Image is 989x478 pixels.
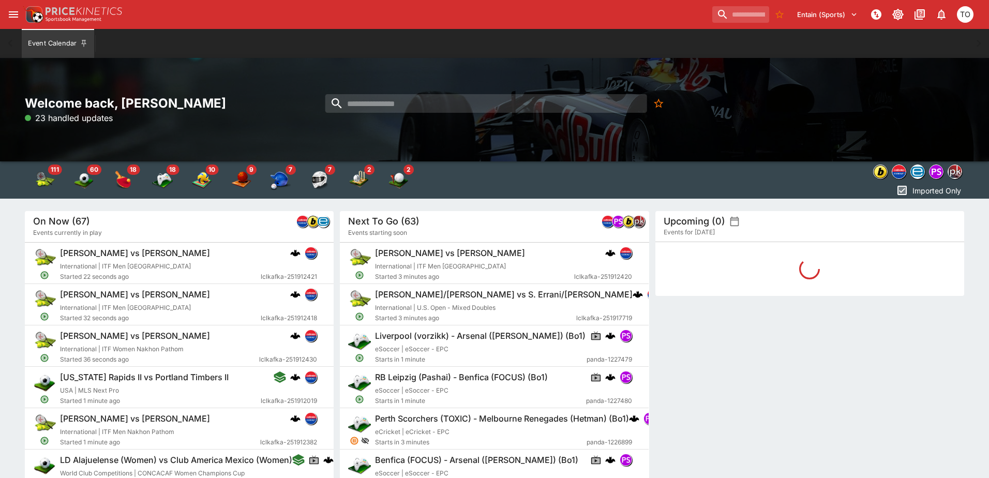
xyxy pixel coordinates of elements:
svg: Open [355,353,365,363]
img: pandascore.png [930,165,943,178]
h6: [US_STATE] Rapids II vs Portland Timbers II [60,372,229,383]
span: Started 1 minute ago [60,437,260,447]
span: eCricket | eCricket - EPC [375,428,449,436]
img: logo-cerberus.svg [290,372,301,382]
div: cerberus [290,413,301,424]
div: cerberus [323,455,334,465]
button: No Bookmarks [650,94,668,113]
span: Started 1 minute ago [60,396,261,406]
img: lclkafka.png [305,247,317,259]
svg: Open [40,271,49,280]
span: lclkafka-251917719 [577,313,633,323]
img: lclkafka.png [305,371,317,383]
img: bwin.png [307,216,319,227]
img: betradar.png [318,216,329,227]
h6: [PERSON_NAME] vs [PERSON_NAME] [60,413,210,424]
span: Starts in 1 minute [375,396,586,406]
span: 9 [246,165,257,175]
img: esports.png [348,371,371,394]
div: Cricket [349,170,369,190]
div: lclkafka [305,288,317,301]
span: International | ITF Men [GEOGRAPHIC_DATA] [60,304,191,311]
span: Started 3 minutes ago [375,313,576,323]
span: Events currently in play [33,228,102,238]
div: bwin [622,215,635,228]
div: Tennis [34,170,55,190]
div: Event type filters [25,161,418,199]
h6: [PERSON_NAME] vs [PERSON_NAME] [375,248,525,259]
span: 7 [325,165,335,175]
span: Starts in 3 minutes [375,437,587,447]
span: Events for [DATE] [664,227,715,237]
button: Select Tenant [791,6,864,23]
img: soccer.png [33,454,56,476]
img: PriceKinetics Logo [23,4,43,25]
img: bwin.png [623,216,634,227]
img: pricekinetics.png [948,165,962,178]
button: open drawer [4,5,23,24]
img: esports.png [348,330,371,352]
img: lclkafka.png [648,289,659,300]
div: lclkafka [602,215,614,228]
img: logo-cerberus.svg [606,372,616,382]
div: betradar [317,215,329,228]
div: Thomas OConnor [957,6,973,23]
img: bwin.png [874,165,887,178]
span: panda-1227480 [587,396,633,406]
img: logo-cerberus.svg [606,455,616,465]
div: pandascore [612,215,624,228]
img: lclkafka.png [305,413,317,424]
h6: [PERSON_NAME]/[PERSON_NAME] vs S. Errani/[PERSON_NAME] [375,289,633,300]
img: logo-cerberus.svg [290,413,301,424]
div: pandascore [620,371,633,383]
img: pandascore.png [612,216,624,227]
div: Volleyball [191,170,212,190]
img: volleyball [191,170,212,190]
button: Imported Only [893,182,964,199]
svg: Open [355,271,365,280]
span: Started 36 seconds ago [60,354,259,365]
span: Started 32 seconds ago [60,313,261,323]
div: Table Tennis [113,170,133,190]
div: pandascore [643,412,656,425]
h6: RB Leipzig (Pashai) - Benfica (FOCUS) (Bo1) [375,372,548,383]
div: lclkafka [305,371,317,383]
span: International | U.S. Open - Mixed Doubles [375,304,496,311]
h2: Welcome back, [PERSON_NAME] [25,95,334,111]
div: cerberus [606,248,616,258]
img: table_tennis [113,170,133,190]
img: PriceKinetics [46,7,122,15]
img: logo-cerberus.svg [290,331,301,341]
h6: Benfica (FOCUS) - Arsenal ([PERSON_NAME]) (Bo1) [375,455,578,466]
img: tennis.png [33,247,56,270]
span: 60 [87,165,101,175]
div: lclkafka [620,247,633,259]
img: baseball [270,170,291,190]
span: 2 [403,165,414,175]
div: cerberus [290,331,301,341]
span: Started 22 seconds ago [60,272,261,282]
div: cerberus [290,372,301,382]
span: lclkafka-251912019 [261,396,317,406]
div: lclkafka [305,330,317,342]
div: pandascore [620,454,633,466]
img: motor_racing [309,170,330,190]
div: Golf [388,170,409,190]
div: lclkafka [647,288,660,301]
svg: Open [40,436,49,445]
span: 2 [364,165,374,175]
img: logo-cerberus.svg [606,331,616,341]
span: USA | MLS Next Pro [60,386,119,394]
img: logo-cerberus.svg [290,248,301,258]
span: 111 [48,165,62,175]
img: golf [388,170,409,190]
span: panda-1227479 [587,354,633,365]
input: search [712,6,769,23]
button: NOT Connected to PK [867,5,886,24]
div: cerberus [633,289,643,300]
div: lclkafka [892,165,906,179]
svg: Open [355,395,365,404]
div: bwin [307,215,319,228]
img: esports.png [348,412,371,435]
span: lclkafka-251912421 [261,272,317,282]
